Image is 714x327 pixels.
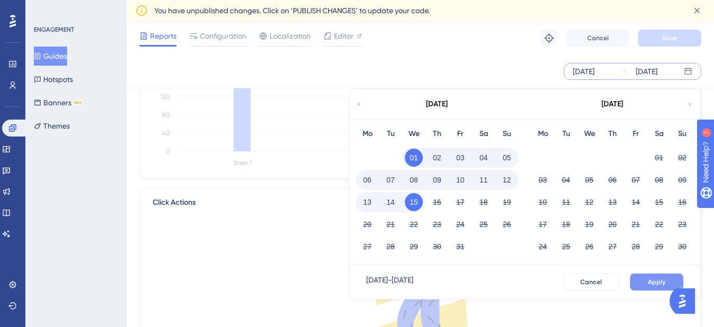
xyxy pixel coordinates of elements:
[648,278,665,286] span: Apply
[604,193,622,211] button: 13
[356,128,379,140] div: Mo
[636,65,657,78] div: [DATE]
[604,238,622,256] button: 27
[382,215,400,233] button: 21
[405,149,423,167] button: 01
[451,193,469,211] button: 17
[402,128,425,140] div: We
[670,285,701,317] iframe: UserGuiding AI Assistant Launcher
[498,193,516,211] button: 19
[534,193,552,211] button: 10
[475,215,493,233] button: 25
[624,128,647,140] div: Fr
[673,215,691,233] button: 23
[650,149,668,167] button: 01
[428,149,446,167] button: 02
[627,238,645,256] button: 28
[580,171,598,189] button: 05
[166,148,170,155] tspan: 0
[358,193,376,211] button: 13
[34,47,67,66] button: Guides
[650,238,668,256] button: 29
[662,34,677,42] span: Save
[34,93,83,112] button: BannersBETA
[498,171,516,189] button: 12
[673,149,691,167] button: 02
[449,128,472,140] div: Fr
[428,215,446,233] button: 23
[647,128,671,140] div: Sa
[379,128,402,140] div: Tu
[451,171,469,189] button: 10
[451,238,469,256] button: 31
[573,65,595,78] div: [DATE]
[475,193,493,211] button: 18
[382,238,400,256] button: 28
[451,215,469,233] button: 24
[73,100,83,105] div: BETA
[405,193,423,211] button: 15
[366,274,413,290] div: [DATE] - [DATE]
[557,171,575,189] button: 04
[534,171,552,189] button: 03
[566,30,629,47] button: Cancel
[534,215,552,233] button: 17
[580,215,598,233] button: 19
[495,128,518,140] div: Su
[601,128,624,140] div: Th
[650,171,668,189] button: 08
[34,25,74,34] div: ENGAGEMENT
[150,30,177,42] span: Reports
[557,215,575,233] button: 18
[554,128,578,140] div: Tu
[673,171,691,189] button: 09
[531,128,554,140] div: Mo
[358,171,376,189] button: 06
[472,128,495,140] div: Sa
[563,274,619,290] button: Cancel
[153,196,196,215] span: Click Actions
[578,128,601,140] div: We
[650,215,668,233] button: 22
[425,128,449,140] div: Th
[475,149,493,167] button: 04
[557,193,575,211] button: 11
[34,70,73,89] button: Hotspots
[25,3,66,15] span: Need Help?
[475,171,493,189] button: 11
[650,193,668,211] button: 15
[580,278,602,286] span: Cancel
[382,171,400,189] button: 07
[405,171,423,189] button: 08
[426,98,448,111] div: [DATE]
[671,128,694,140] div: Su
[627,171,645,189] button: 07
[73,5,77,14] div: 1
[382,193,400,211] button: 14
[154,4,430,17] span: You have unpublished changes. Click on ‘PUBLISH CHANGES’ to update your code.
[673,193,691,211] button: 16
[428,193,446,211] button: 16
[630,274,683,290] button: Apply
[405,238,423,256] button: 29
[627,193,645,211] button: 14
[498,215,516,233] button: 26
[604,171,622,189] button: 06
[358,238,376,256] button: 27
[673,238,691,256] button: 30
[334,30,354,42] span: Editor
[627,215,645,233] button: 21
[161,93,170,101] tspan: 120
[451,149,469,167] button: 03
[498,149,516,167] button: 05
[200,30,246,42] span: Configuration
[638,30,701,47] button: Save
[557,238,575,256] button: 25
[587,34,609,42] span: Cancel
[601,98,623,111] div: [DATE]
[580,193,598,211] button: 12
[580,238,598,256] button: 26
[604,215,622,233] button: 20
[270,30,311,42] span: Localization
[162,111,170,119] tspan: 80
